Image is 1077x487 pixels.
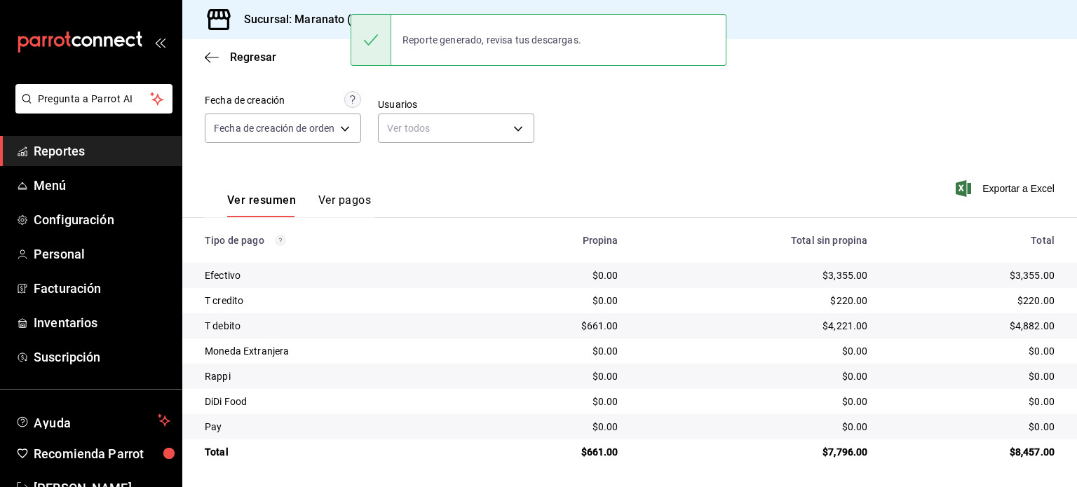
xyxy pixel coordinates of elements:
label: Usuarios [378,100,534,109]
span: Reportes [34,142,170,160]
button: Regresar [205,50,276,64]
div: $8,457.00 [890,445,1055,459]
div: DiDi Food [205,395,468,409]
div: navigation tabs [227,193,371,217]
span: Inventarios [34,313,170,332]
div: Propina [491,235,618,246]
span: Menú [34,176,170,195]
span: Personal [34,245,170,263]
div: Ver todos [378,114,534,143]
div: Reporte generado, revisa tus descargas. [391,25,592,55]
div: $0.00 [890,395,1055,409]
div: $3,355.00 [641,268,868,282]
span: Suscripción [34,348,170,366]
div: $4,882.00 [890,319,1055,333]
h3: Sucursal: Maranato (Mty) [233,11,375,28]
div: Efectivo [205,268,468,282]
span: Ayuda [34,412,152,429]
div: $0.00 [491,395,618,409]
div: $4,221.00 [641,319,868,333]
button: Pregunta a Parrot AI [15,84,172,114]
div: Rappi [205,369,468,383]
div: Moneda Extranjera [205,344,468,358]
div: $0.00 [641,344,868,358]
span: Fecha de creación de orden [214,121,334,135]
button: Ver resumen [227,193,296,217]
div: $0.00 [890,369,1055,383]
div: $0.00 [641,395,868,409]
div: Total [205,445,468,459]
div: $0.00 [491,294,618,308]
span: Facturación [34,279,170,298]
span: Regresar [230,50,276,64]
div: T credito [205,294,468,308]
div: Total [890,235,1055,246]
div: $7,796.00 [641,445,868,459]
div: $0.00 [491,344,618,358]
div: $0.00 [491,420,618,434]
div: Total sin propina [641,235,868,246]
div: $0.00 [491,268,618,282]
div: $0.00 [641,420,868,434]
div: $0.00 [890,420,1055,434]
div: Pay [205,420,468,434]
a: Pregunta a Parrot AI [10,102,172,116]
span: Recomienda Parrot [34,444,170,463]
span: Configuración [34,210,170,229]
div: $0.00 [491,369,618,383]
div: Tipo de pago [205,235,468,246]
div: T debito [205,319,468,333]
div: $661.00 [491,319,618,333]
button: Exportar a Excel [959,180,1055,197]
div: $220.00 [890,294,1055,308]
button: Ver pagos [318,193,371,217]
span: Pregunta a Parrot AI [38,92,151,107]
div: $0.00 [641,369,868,383]
button: open_drawer_menu [154,36,165,48]
div: $0.00 [890,344,1055,358]
div: Fecha de creación [205,93,285,108]
div: $661.00 [491,445,618,459]
svg: Los pagos realizados con Pay y otras terminales son montos brutos. [276,235,285,245]
div: $3,355.00 [890,268,1055,282]
div: $220.00 [641,294,868,308]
